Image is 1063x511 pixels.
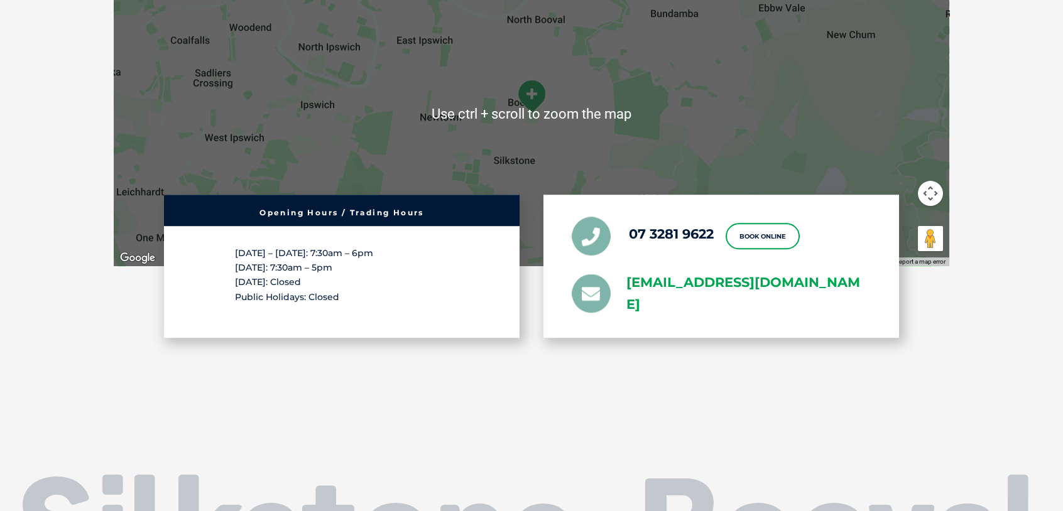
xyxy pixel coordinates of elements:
[626,272,871,316] a: [EMAIL_ADDRESS][DOMAIN_NAME]
[629,226,714,242] a: 07 3281 9622
[726,223,800,249] a: Book Online
[235,246,449,304] p: [DATE] – [DATE]: 7:30am – 6pm [DATE]: 7:30am – 5pm [DATE]: Closed Public Holidays: Closed
[170,209,513,217] h6: Opening Hours / Trading Hours
[918,181,943,206] button: Map camera controls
